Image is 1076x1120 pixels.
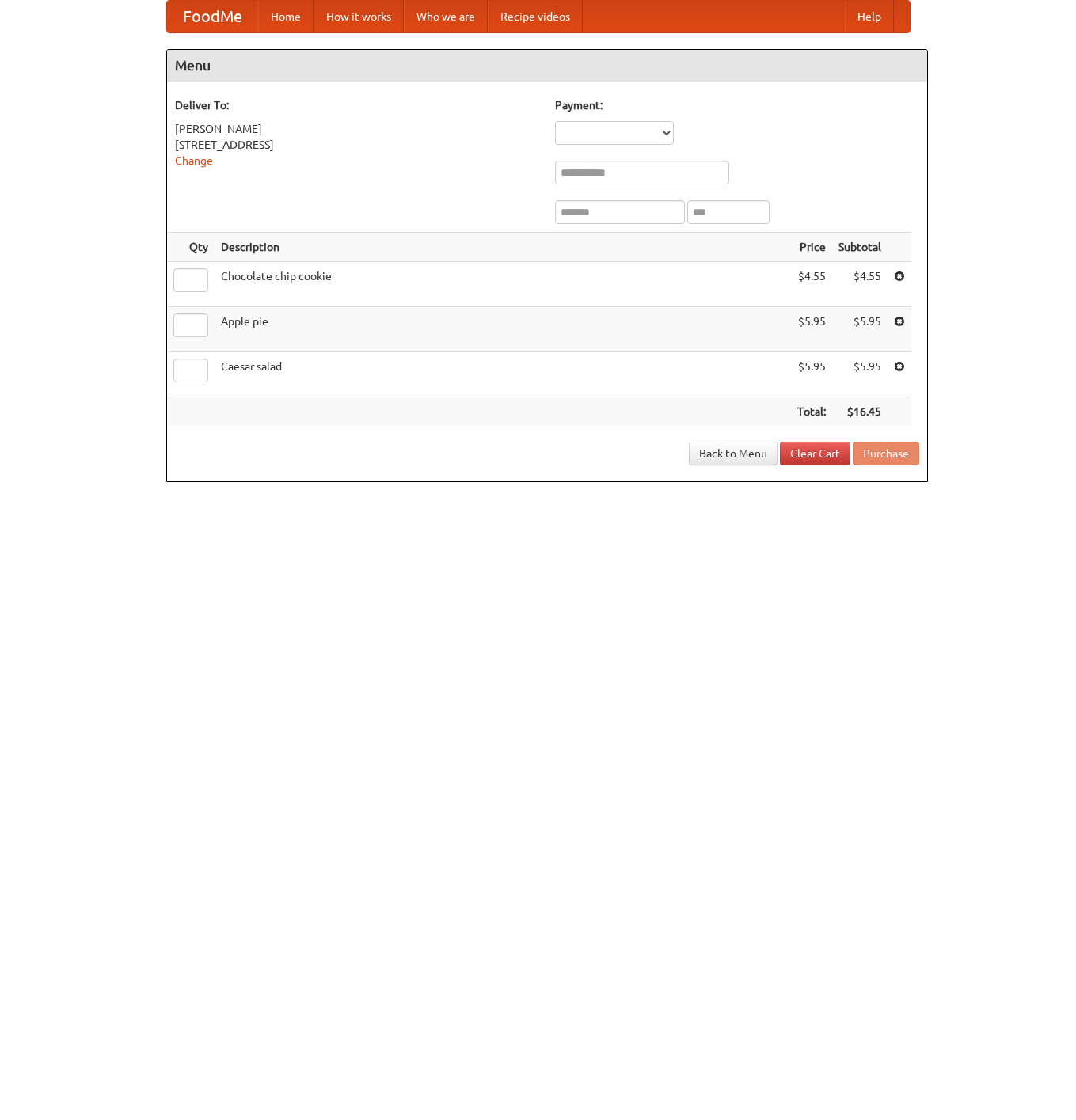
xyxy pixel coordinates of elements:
[404,1,488,32] a: Who we are
[832,397,888,427] th: $16.45
[791,397,832,427] th: Total:
[167,50,927,82] h4: Menu
[853,442,919,465] button: Purchase
[791,262,832,307] td: $4.55
[791,233,832,262] th: Price
[175,154,213,167] a: Change
[791,307,832,352] td: $5.95
[314,1,404,32] a: How it works
[167,233,215,262] th: Qty
[215,307,791,352] td: Apple pie
[175,97,539,113] h5: Deliver To:
[832,262,888,307] td: $4.55
[555,97,919,113] h5: Payment:
[689,442,778,465] a: Back to Menu
[167,1,258,32] a: FoodMe
[215,352,791,397] td: Caesar salad
[791,352,832,397] td: $5.95
[832,352,888,397] td: $5.95
[215,233,791,262] th: Description
[175,121,539,137] div: [PERSON_NAME]
[175,137,539,153] div: [STREET_ADDRESS]
[832,307,888,352] td: $5.95
[780,442,850,465] a: Clear Cart
[832,233,888,262] th: Subtotal
[488,1,583,32] a: Recipe videos
[845,1,894,32] a: Help
[215,262,791,307] td: Chocolate chip cookie
[258,1,314,32] a: Home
